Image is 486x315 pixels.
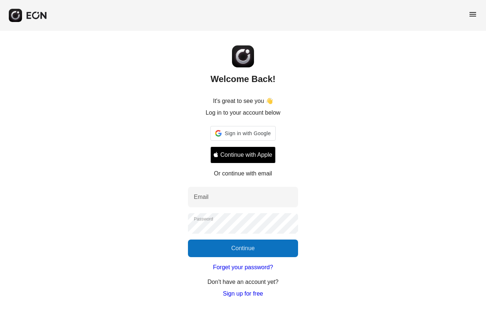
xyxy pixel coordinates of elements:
p: Log in to your account below [206,108,280,117]
div: Sign in with Google [210,126,275,141]
span: Sign in with Google [225,129,271,138]
button: Signin with apple ID [210,147,275,163]
h2: Welcome Back! [211,73,276,85]
p: Don't have an account yet? [207,278,278,286]
p: Or continue with email [214,169,272,178]
a: Sign up for free [223,289,263,298]
button: Continue [188,240,298,257]
a: Forget your password? [213,263,273,272]
label: Password [194,216,213,222]
label: Email [194,193,208,201]
p: It's great to see you 👋 [213,97,273,105]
